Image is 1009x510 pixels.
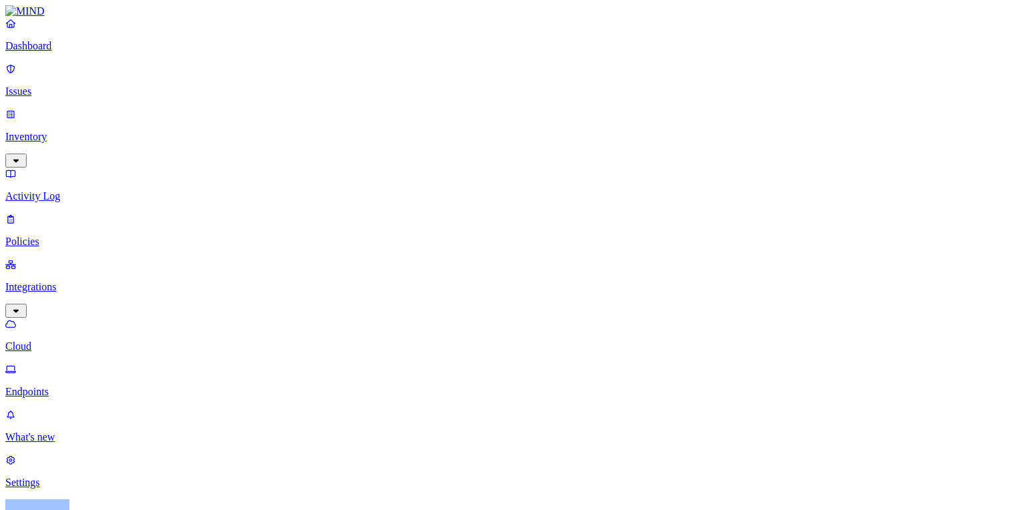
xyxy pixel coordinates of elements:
p: Issues [5,85,1004,97]
a: Activity Log [5,168,1004,202]
a: Issues [5,63,1004,97]
p: Cloud [5,340,1004,352]
a: Integrations [5,258,1004,316]
p: Integrations [5,281,1004,293]
a: Policies [5,213,1004,248]
p: Policies [5,236,1004,248]
img: MIND [5,5,45,17]
p: Inventory [5,131,1004,143]
a: Inventory [5,108,1004,166]
a: What's new [5,409,1004,443]
p: Activity Log [5,190,1004,202]
a: Cloud [5,318,1004,352]
a: MIND [5,5,1004,17]
a: Dashboard [5,17,1004,52]
p: Endpoints [5,386,1004,398]
p: Dashboard [5,40,1004,52]
p: What's new [5,431,1004,443]
p: Settings [5,477,1004,489]
a: Endpoints [5,363,1004,398]
a: Settings [5,454,1004,489]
